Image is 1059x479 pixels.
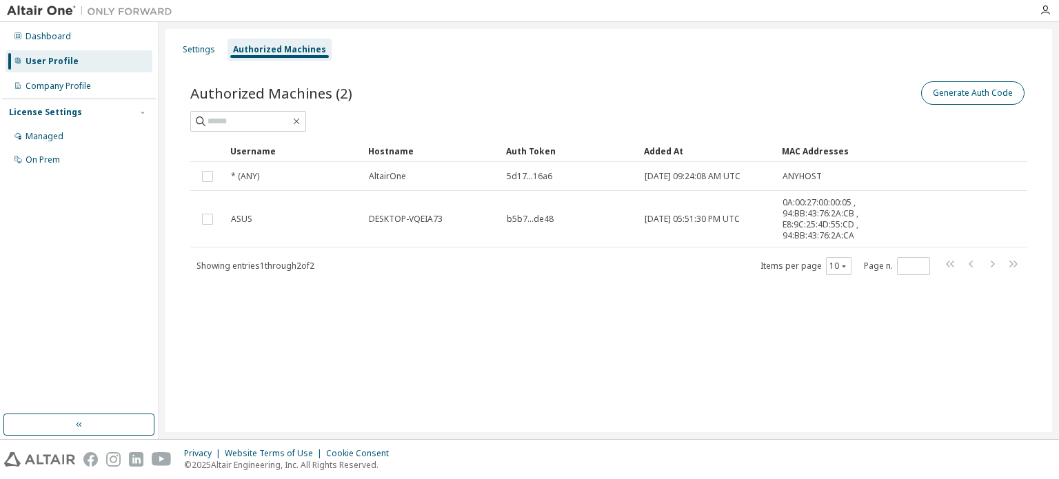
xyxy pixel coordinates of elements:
div: Authorized Machines [233,44,326,55]
span: b5b7...de48 [507,214,554,225]
div: Company Profile [26,81,91,92]
img: Altair One [7,4,179,18]
span: * (ANY) [231,171,259,182]
button: 10 [829,261,848,272]
span: Authorized Machines (2) [190,83,352,103]
span: [DATE] 05:51:30 PM UTC [645,214,740,225]
img: youtube.svg [152,452,172,467]
img: facebook.svg [83,452,98,467]
div: Privacy [184,448,225,459]
span: Items per page [760,257,851,275]
span: [DATE] 09:24:08 AM UTC [645,171,740,182]
div: Dashboard [26,31,71,42]
span: ANYHOST [783,171,822,182]
span: Showing entries 1 through 2 of 2 [196,260,314,272]
div: Auth Token [506,140,633,162]
div: User Profile [26,56,79,67]
div: Hostname [368,140,495,162]
div: License Settings [9,107,82,118]
div: Username [230,140,357,162]
div: MAC Addresses [782,140,887,162]
div: Managed [26,131,63,142]
div: Added At [644,140,771,162]
span: AltairOne [369,171,406,182]
div: Website Terms of Use [225,448,326,459]
div: Settings [183,44,215,55]
img: linkedin.svg [129,452,143,467]
span: Page n. [864,257,930,275]
span: 0A:00:27:00:00:05 , 94:BB:43:76:2A:CB , E8:9C:25:4D:55:CD , 94:BB:43:76:2A:CA [783,197,886,241]
p: © 2025 Altair Engineering, Inc. All Rights Reserved. [184,459,397,471]
span: DESKTOP-VQEIA73 [369,214,443,225]
span: 5d17...16a6 [507,171,552,182]
span: ASUS [231,214,252,225]
div: Cookie Consent [326,448,397,459]
div: On Prem [26,154,60,165]
button: Generate Auth Code [921,81,1025,105]
img: instagram.svg [106,452,121,467]
img: altair_logo.svg [4,452,75,467]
